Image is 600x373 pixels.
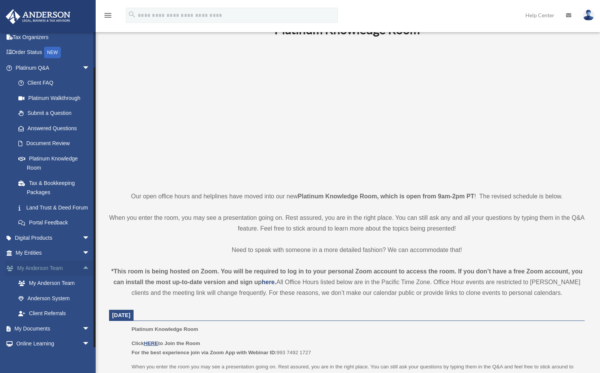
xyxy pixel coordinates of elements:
a: My Anderson Teamarrow_drop_up [5,260,101,276]
a: Platinum Q&Aarrow_drop_down [5,60,101,75]
a: Platinum Walkthrough [11,90,101,106]
a: Client Referrals [11,306,101,321]
a: Tax Organizers [5,29,101,45]
a: Submit a Question [11,106,101,121]
p: Our open office hours and helplines have moved into our new ! The revised schedule is below. [109,191,585,202]
span: arrow_drop_down [82,336,98,352]
p: When you enter the room, you may see a presentation going on. Rest assured, you are in the right ... [109,213,585,234]
a: My Anderson Team [11,276,101,291]
i: search [128,10,136,19]
i: menu [103,11,112,20]
a: Land Trust & Deed Forum [11,200,101,215]
a: here [262,279,275,285]
a: Portal Feedback [11,215,101,231]
a: Digital Productsarrow_drop_down [5,230,101,245]
p: 993 7492 1727 [132,339,579,357]
p: Need to speak with someone in a more detailed fashion? We can accommodate that! [109,245,585,255]
a: Document Review [11,136,101,151]
a: My Entitiesarrow_drop_down [5,245,101,261]
a: Online Learningarrow_drop_down [5,336,101,352]
strong: . [275,279,276,285]
iframe: 231110_Toby_KnowledgeRoom [232,47,462,177]
span: Platinum Knowledge Room [132,326,198,332]
span: arrow_drop_down [82,245,98,261]
span: [DATE] [112,312,130,318]
img: Anderson Advisors Platinum Portal [3,9,73,24]
b: Click to Join the Room [132,340,200,346]
a: Tax & Bookkeeping Packages [11,175,101,200]
span: arrow_drop_up [82,260,98,276]
span: arrow_drop_down [82,60,98,76]
div: NEW [44,47,61,58]
a: My Documentsarrow_drop_down [5,321,101,336]
a: menu [103,13,112,20]
span: arrow_drop_down [82,321,98,337]
span: arrow_drop_down [82,230,98,246]
a: Answered Questions [11,121,101,136]
a: Anderson System [11,291,101,306]
div: All Office Hours listed below are in the Pacific Time Zone. Office Hour events are restricted to ... [109,266,585,298]
strong: *This room is being hosted on Zoom. You will be required to log in to your personal Zoom account ... [111,268,583,285]
a: Client FAQ [11,75,101,91]
b: For the best experience join via Zoom App with Webinar ID: [132,350,277,355]
a: Order StatusNEW [5,45,101,61]
a: HERE [144,340,158,346]
a: Platinum Knowledge Room [11,151,98,175]
img: User Pic [583,10,594,21]
strong: Platinum Knowledge Room, which is open from 9am-2pm PT [298,193,474,200]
